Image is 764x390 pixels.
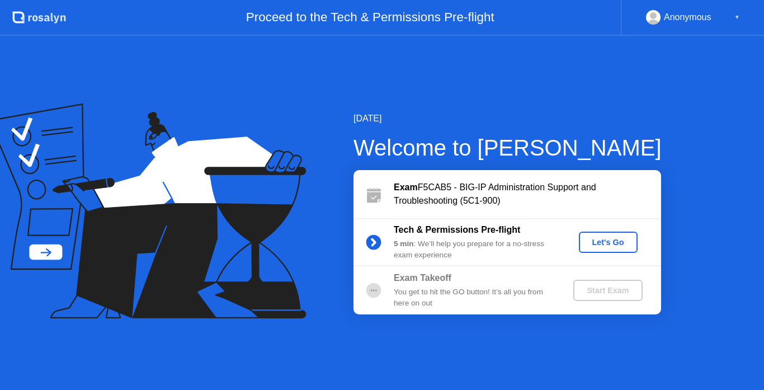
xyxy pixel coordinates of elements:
[734,10,740,25] div: ▼
[573,280,642,301] button: Start Exam
[579,232,638,253] button: Let's Go
[578,286,638,295] div: Start Exam
[394,273,451,283] b: Exam Takeoff
[394,286,555,309] div: You get to hit the GO button! It’s all you from here on out
[583,238,633,247] div: Let's Go
[353,112,662,125] div: [DATE]
[394,181,661,208] div: F5CAB5 - BIG-IP Administration Support and Troubleshooting (5C1-900)
[394,239,414,248] b: 5 min
[394,238,555,261] div: : We’ll help you prepare for a no-stress exam experience
[353,131,662,165] div: Welcome to [PERSON_NAME]
[394,225,520,234] b: Tech & Permissions Pre-flight
[664,10,711,25] div: Anonymous
[394,182,418,192] b: Exam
